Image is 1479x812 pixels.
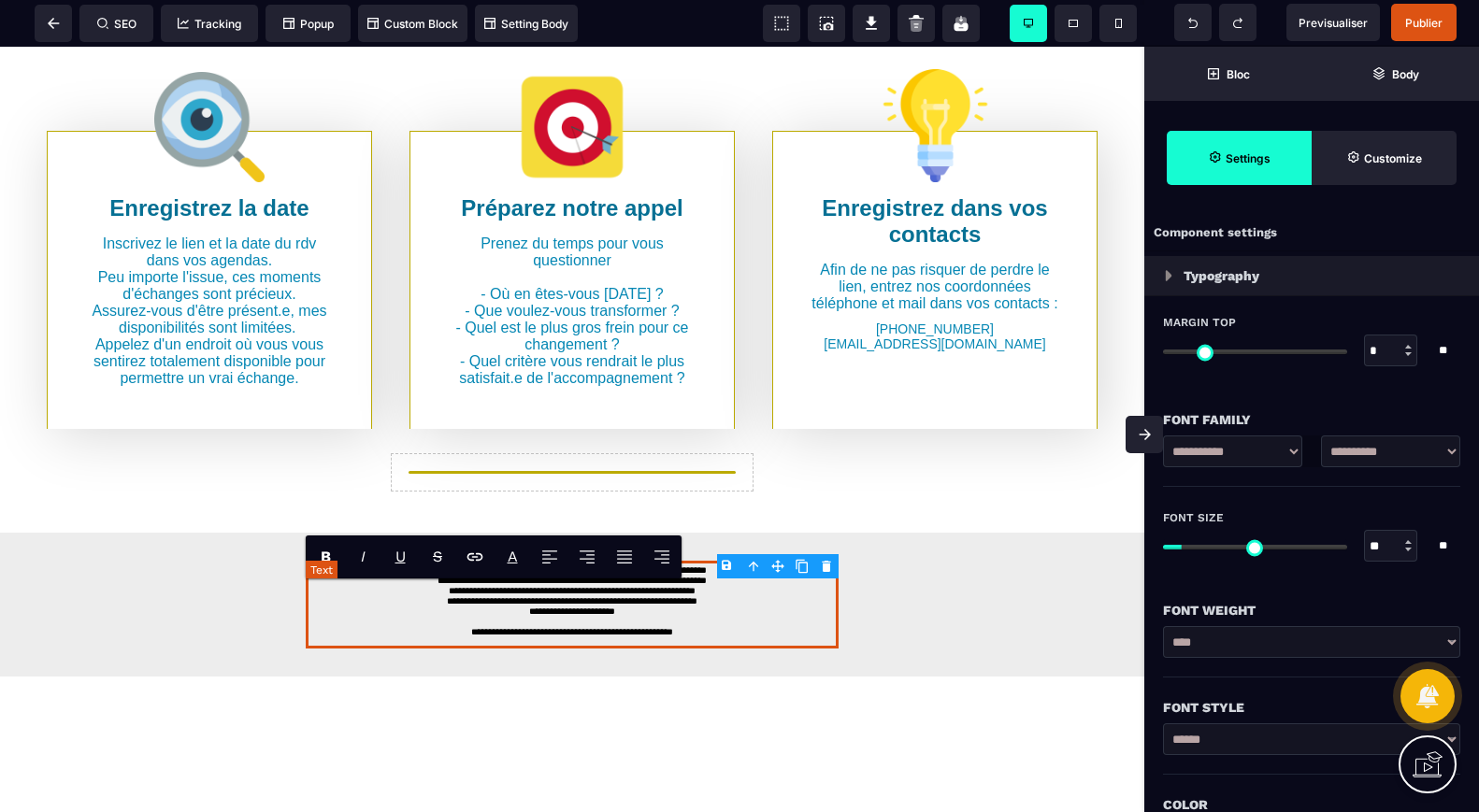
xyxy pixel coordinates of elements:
span: Setting Body [484,17,568,31]
img: loading [1165,270,1172,281]
span: Font Size [1163,510,1224,525]
u: U [395,548,406,565]
span: Previsualiser [1299,16,1368,30]
span: Align Justify [606,536,643,577]
span: Settings [1167,131,1312,185]
p: A [508,548,518,565]
strong: Bloc [1227,67,1250,81]
span: Strike-through [419,536,456,577]
p: Typography [1184,264,1259,287]
span: Popup [283,17,334,31]
b: Enregistrez la date [109,149,309,174]
span: Align Left [531,536,568,577]
strong: Settings [1226,151,1271,165]
b: Enregistrez dans vos contacts [822,149,1054,200]
span: Italic [344,536,381,577]
span: View components [763,5,800,42]
strong: Body [1392,67,1419,81]
img: e8a3ed2cdd5635c19ddcc50667f0d861_idee.png [879,22,992,135]
span: Bold [307,536,344,577]
span: Screenshot [808,5,845,42]
img: 4976738c82f9b023c47c9e0396a720d3_loupe.png [154,25,265,135]
div: Font Family [1163,408,1460,431]
span: Publier [1405,16,1443,30]
span: Preview [1286,4,1380,41]
span: Open Blocks [1144,47,1312,101]
b: B [321,548,331,565]
text: Prenez du temps pour vous questionner - Où en êtes-vous [DATE] ? - Que voulez-vous transformer ? ... [448,184,696,345]
img: 387b4a10bf48ab8712f183923d080910_01-17_86383.png [517,25,627,135]
i: I [361,548,366,565]
div: Font Style [1163,696,1460,719]
text: [PHONE_NUMBER] [EMAIL_ADDRESS][DOMAIN_NAME] [811,270,1059,309]
span: Tracking [178,17,241,31]
span: Align Center [568,536,606,577]
label: Font color [508,548,518,565]
text: Inscrivez le lien et la date du rdv dans vos agendas. Peu importe l'issue, ces moments d'échanges... [85,184,334,345]
b: Préparez notre appel [461,149,682,174]
span: SEO [97,17,136,31]
div: Font Weight [1163,599,1460,621]
span: Margin Top [1163,315,1236,330]
span: Align Right [643,536,681,577]
span: Custom Block [367,17,458,31]
span: Open Style Manager [1312,131,1457,185]
span: Link [456,536,494,577]
div: Component settings [1144,215,1479,251]
span: Underline [381,536,419,577]
strong: Customize [1364,151,1422,165]
span: Open Layer Manager [1312,47,1479,101]
s: S [433,548,442,565]
text: Afin de ne pas risquer de perdre le lien, entrez nos coordonnées téléphone et mail dans vos conta... [811,210,1059,270]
